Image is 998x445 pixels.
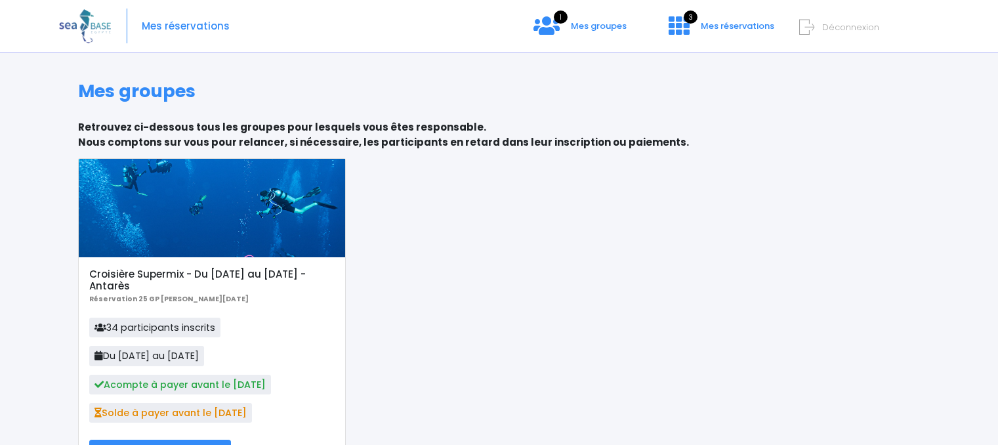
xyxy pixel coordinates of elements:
span: Mes réservations [701,20,774,32]
b: Réservation 25 GP [PERSON_NAME][DATE] [89,294,249,304]
span: 1 [554,11,568,24]
span: Acompte à payer avant le [DATE] [89,375,271,394]
span: Solde à payer avant le [DATE] [89,403,252,423]
h1: Mes groupes [78,81,920,102]
h5: Croisière Supermix - Du [DATE] au [DATE] - Antarès [89,268,334,292]
span: Mes groupes [571,20,627,32]
span: Déconnexion [822,21,879,33]
p: Retrouvez ci-dessous tous les groupes pour lesquels vous êtes responsable. Nous comptons sur vous... [78,120,920,150]
span: 34 participants inscrits [89,318,220,337]
span: 3 [684,11,697,24]
a: 3 Mes réservations [658,24,782,37]
span: Du [DATE] au [DATE] [89,346,204,366]
a: 1 Mes groupes [523,24,637,37]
